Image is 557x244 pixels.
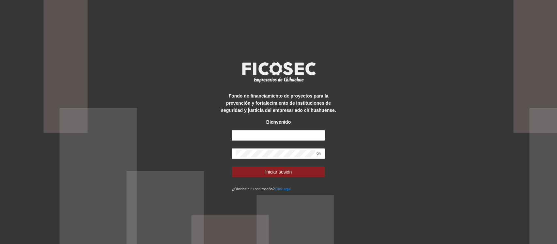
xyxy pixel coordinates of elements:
span: Iniciar sesión [265,168,292,175]
span: eye-invisible [317,151,321,156]
small: ¿Olvidaste tu contraseña? [232,187,290,191]
strong: Fondo de financiamiento de proyectos para la prevención y fortalecimiento de instituciones de seg... [221,93,336,113]
a: Click aqui [275,187,291,191]
img: logo [238,60,319,84]
strong: Bienvenido [266,119,291,125]
button: Iniciar sesión [232,167,325,177]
